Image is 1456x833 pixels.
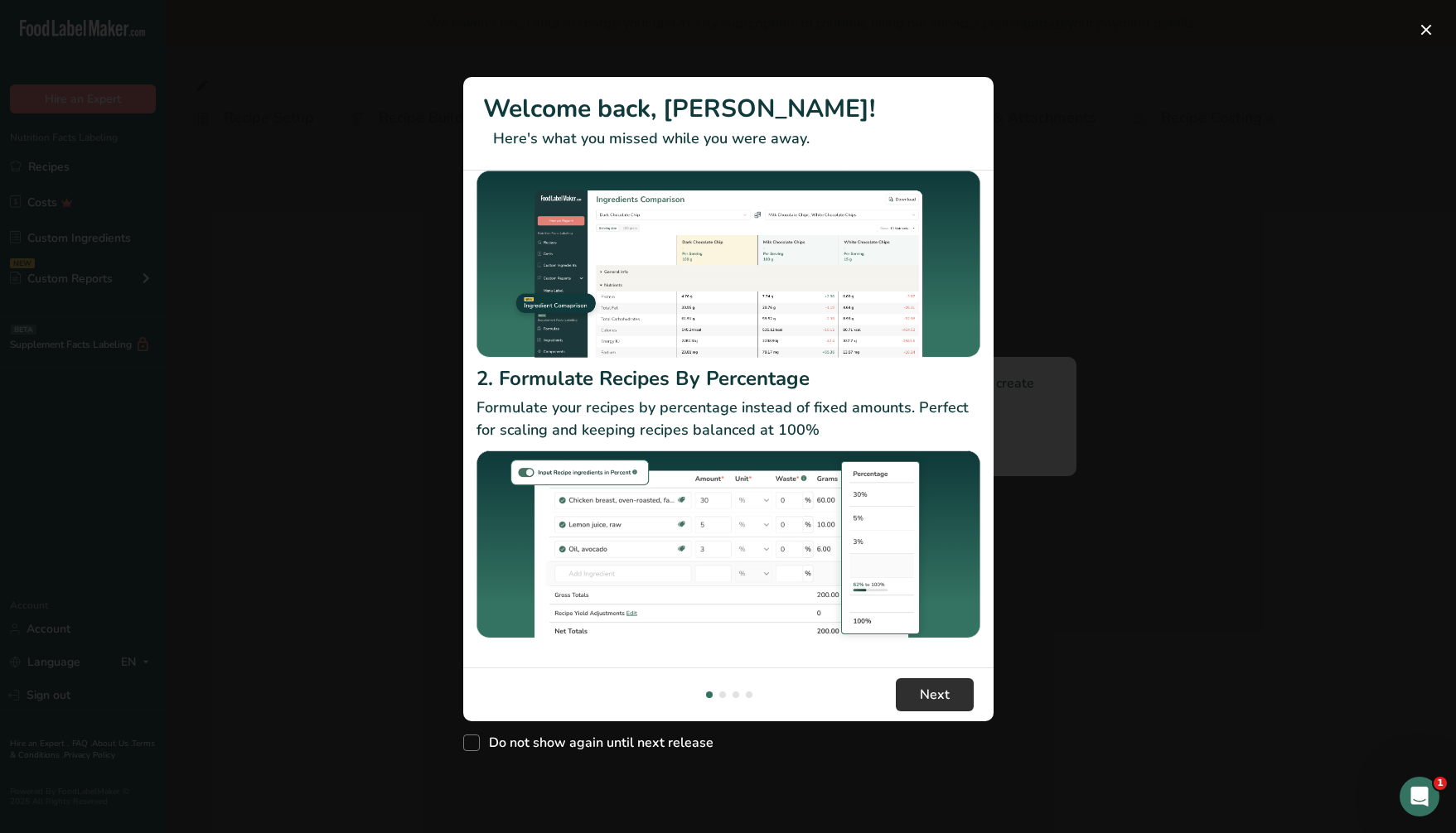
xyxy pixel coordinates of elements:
img: Formulate Recipes By Percentage [476,448,980,648]
img: Ingredient Comparison Report [476,171,980,359]
h2: 2. Formulate Recipes By Percentage [476,364,980,393]
p: Here's what you missed while you were away. [483,128,974,150]
span: Next [920,685,950,705]
span: 1 [1434,777,1447,790]
iframe: Intercom live chat [1400,777,1439,816]
h1: Welcome back, [PERSON_NAME]! [483,90,974,128]
p: Formulate your recipes by percentage instead of fixed amounts. Perfect for scaling and keeping re... [476,397,980,441]
span: Do not show again until next release [480,734,713,751]
button: Next [896,678,974,711]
